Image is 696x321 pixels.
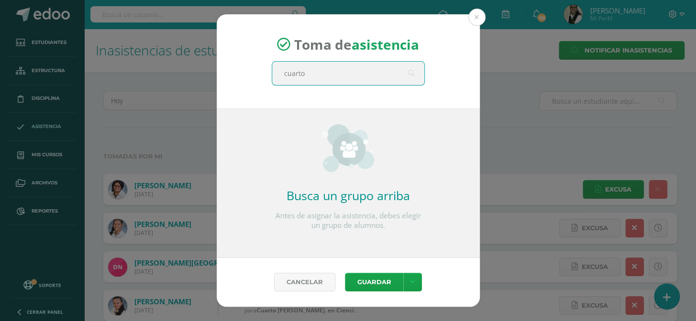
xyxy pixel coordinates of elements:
button: Guardar [345,273,403,291]
button: Close (Esc) [468,9,486,26]
span: Toma de [294,35,419,53]
img: groups_small.png [322,124,374,172]
input: Busca un grado o sección aquí... [272,62,424,85]
strong: asistencia [352,35,419,53]
a: Cancelar [274,273,335,291]
h2: Busca un grupo arriba [272,187,425,203]
p: Antes de asignar la asistencia, debes elegir un grupo de alumnos. [272,211,425,230]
